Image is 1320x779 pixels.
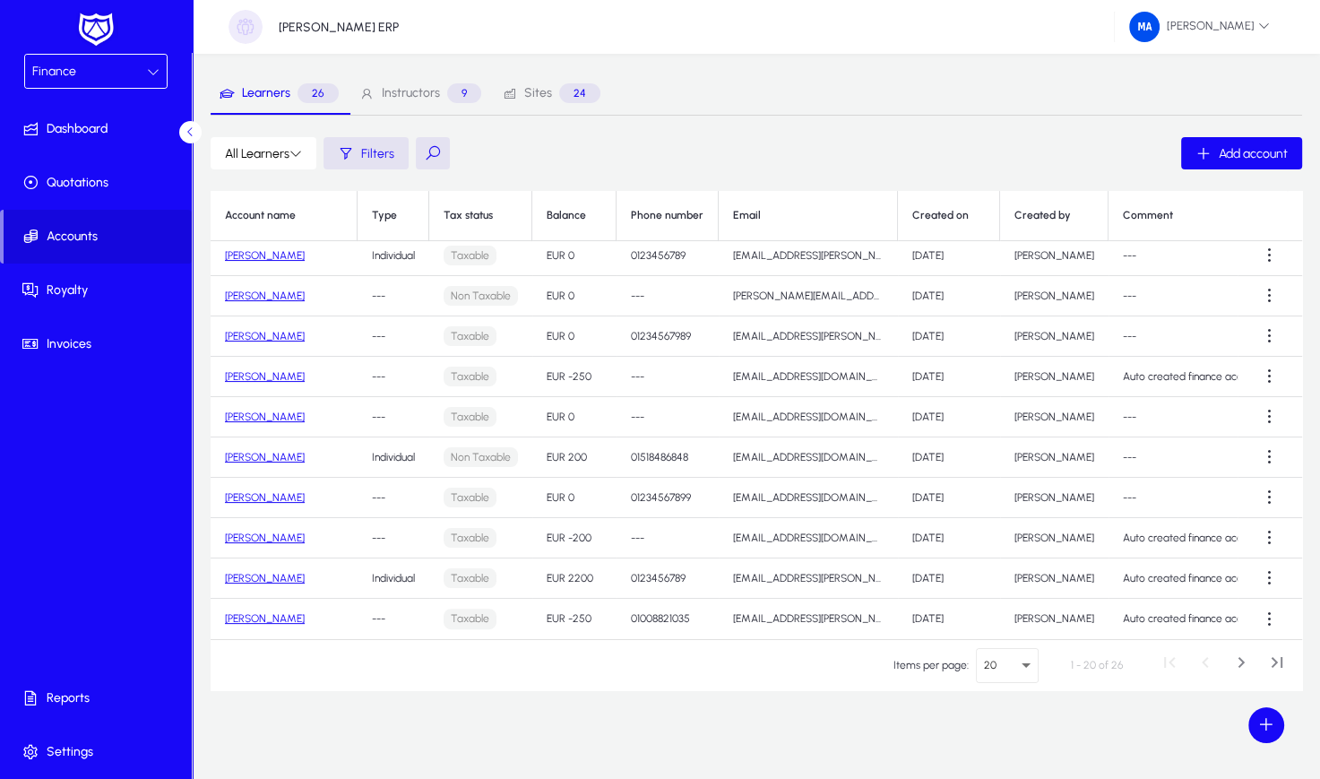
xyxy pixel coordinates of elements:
[358,191,429,241] th: Type
[444,326,496,347] span: Taxable
[4,671,195,725] a: Reports
[1223,647,1259,683] button: Next page
[617,316,719,357] td: 01234567989
[358,437,429,478] td: Individual
[1123,330,1136,342] span: ---
[4,120,195,138] span: Dashboard
[1123,249,1136,262] span: ---
[358,599,429,639] td: ---
[298,83,339,103] p: 26
[444,286,518,307] span: Non Taxable
[444,407,496,428] span: Taxable
[444,488,496,508] span: Taxable
[1000,397,1109,437] td: [PERSON_NAME]
[719,236,898,276] td: [EMAIL_ADDRESS][PERSON_NAME][DOMAIN_NAME]
[719,437,898,478] td: [EMAIL_ADDRESS][DOMAIN_NAME]
[617,518,719,558] td: ---
[361,146,394,161] span: Filters
[225,451,305,463] a: [PERSON_NAME]
[617,437,719,478] td: 01518486848
[225,491,305,504] a: [PERSON_NAME]
[898,518,1000,558] td: [DATE]
[358,397,429,437] td: ---
[719,518,898,558] td: [EMAIL_ADDRESS][DOMAIN_NAME]
[912,209,985,222] div: Created on
[1123,532,1263,544] span: Auto created finance account
[225,290,305,302] a: [PERSON_NAME]
[532,276,617,316] td: EUR 0
[382,87,440,100] span: Instructors
[1123,491,1136,504] span: ---
[1181,137,1302,169] button: Add account
[617,478,719,518] td: 01234567899
[444,609,496,629] span: Taxable
[447,83,481,103] p: 9
[1123,411,1136,423] span: ---
[444,209,493,222] div: Tax status
[4,725,195,779] a: Settings
[73,11,118,48] img: white-logo.png
[1000,437,1109,478] td: [PERSON_NAME]
[225,209,296,222] div: Account name
[1000,357,1109,397] td: [PERSON_NAME]
[1123,572,1263,584] span: Auto created finance account
[532,397,617,437] td: EUR 0
[617,191,719,241] th: Phone number
[524,87,552,100] span: Sites
[444,568,496,589] span: Taxable
[719,357,898,397] td: [EMAIL_ADDRESS][DOMAIN_NAME]
[32,64,76,79] span: Finance
[1071,656,1123,674] div: 1 - 20 of 26
[532,236,617,276] td: EUR 0
[225,330,305,342] a: [PERSON_NAME]
[4,228,192,246] span: Accounts
[211,639,1302,690] mat-paginator: Select page
[898,357,1000,397] td: [DATE]
[719,191,898,241] th: Email
[1123,612,1263,625] span: Auto created finance account
[1109,191,1288,241] th: Comment
[898,437,1000,478] td: [DATE]
[225,411,305,423] a: [PERSON_NAME]
[1000,191,1109,241] th: Created by
[893,656,969,674] div: Items per page:
[1129,12,1270,42] span: [PERSON_NAME]
[1000,599,1109,639] td: [PERSON_NAME]
[4,102,195,156] a: Dashboard
[898,397,1000,437] td: [DATE]
[1000,236,1109,276] td: [PERSON_NAME]
[532,437,617,478] td: EUR 200
[225,249,305,262] a: [PERSON_NAME]
[225,532,305,544] a: [PERSON_NAME]
[898,316,1000,357] td: [DATE]
[358,558,429,599] td: Individual
[229,10,263,44] img: organization-placeholder.png
[1259,647,1295,683] button: Last page
[444,528,496,549] span: Taxable
[898,276,1000,316] td: [DATE]
[617,276,719,316] td: ---
[1000,558,1109,599] td: [PERSON_NAME]
[617,397,719,437] td: ---
[225,612,305,625] a: [PERSON_NAME]
[559,83,600,103] p: 24
[532,518,617,558] td: EUR -200
[358,316,429,357] td: ---
[617,558,719,599] td: 0123456789
[719,316,898,357] td: [EMAIL_ADDRESS][PERSON_NAME][DOMAIN_NAME]
[444,367,496,387] span: Taxable
[532,478,617,518] td: EUR 0
[225,146,302,161] span: All Learners
[279,20,399,35] p: [PERSON_NAME] ERP
[211,137,316,169] button: All Learners
[225,209,342,222] div: Account name
[225,572,305,584] a: [PERSON_NAME]
[225,370,305,383] a: [PERSON_NAME]
[898,558,1000,599] td: [DATE]
[617,357,719,397] td: ---
[4,743,195,761] span: Settings
[532,357,617,397] td: EUR -250
[719,558,898,599] td: [EMAIL_ADDRESS][PERSON_NAME][DOMAIN_NAME]
[617,599,719,639] td: 01008821035
[4,174,195,192] span: Quotations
